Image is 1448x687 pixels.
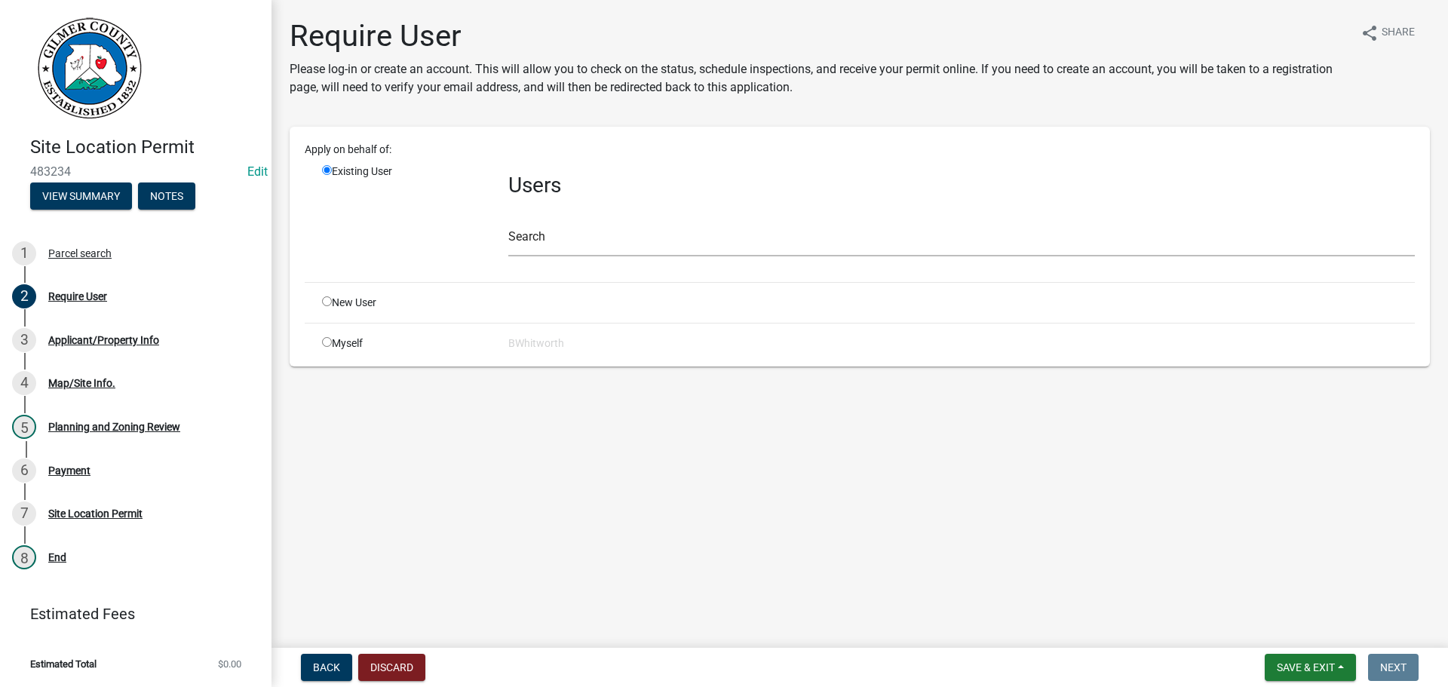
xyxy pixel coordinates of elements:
[1382,24,1415,42] span: Share
[1380,661,1407,673] span: Next
[247,164,268,179] wm-modal-confirm: Edit Application Number
[30,191,132,203] wm-modal-confirm: Summary
[12,415,36,439] div: 5
[1265,654,1356,681] button: Save & Exit
[311,295,497,311] div: New User
[1348,18,1427,48] button: shareShare
[48,465,90,476] div: Payment
[301,654,352,681] button: Back
[48,335,159,345] div: Applicant/Property Info
[311,164,497,270] div: Existing User
[1361,24,1379,42] i: share
[48,378,115,388] div: Map/Site Info.
[508,173,1415,198] h3: Users
[12,459,36,483] div: 6
[12,545,36,569] div: 8
[1368,654,1419,681] button: Next
[30,16,143,121] img: Gilmer County, Georgia
[12,284,36,308] div: 2
[48,508,143,519] div: Site Location Permit
[358,654,425,681] button: Discard
[12,599,247,629] a: Estimated Fees
[218,659,241,669] span: $0.00
[30,164,241,179] span: 483234
[30,182,132,210] button: View Summary
[30,136,259,158] h4: Site Location Permit
[48,422,180,432] div: Planning and Zoning Review
[138,191,195,203] wm-modal-confirm: Notes
[12,241,36,265] div: 1
[311,336,497,351] div: Myself
[48,552,66,563] div: End
[48,248,112,259] div: Parcel search
[290,60,1348,97] p: Please log-in or create an account. This will allow you to check on the status, schedule inspecti...
[293,142,1426,158] div: Apply on behalf of:
[290,18,1348,54] h1: Require User
[1277,661,1335,673] span: Save & Exit
[30,659,97,669] span: Estimated Total
[138,182,195,210] button: Notes
[12,328,36,352] div: 3
[12,501,36,526] div: 7
[12,371,36,395] div: 4
[247,164,268,179] a: Edit
[48,291,107,302] div: Require User
[313,661,340,673] span: Back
